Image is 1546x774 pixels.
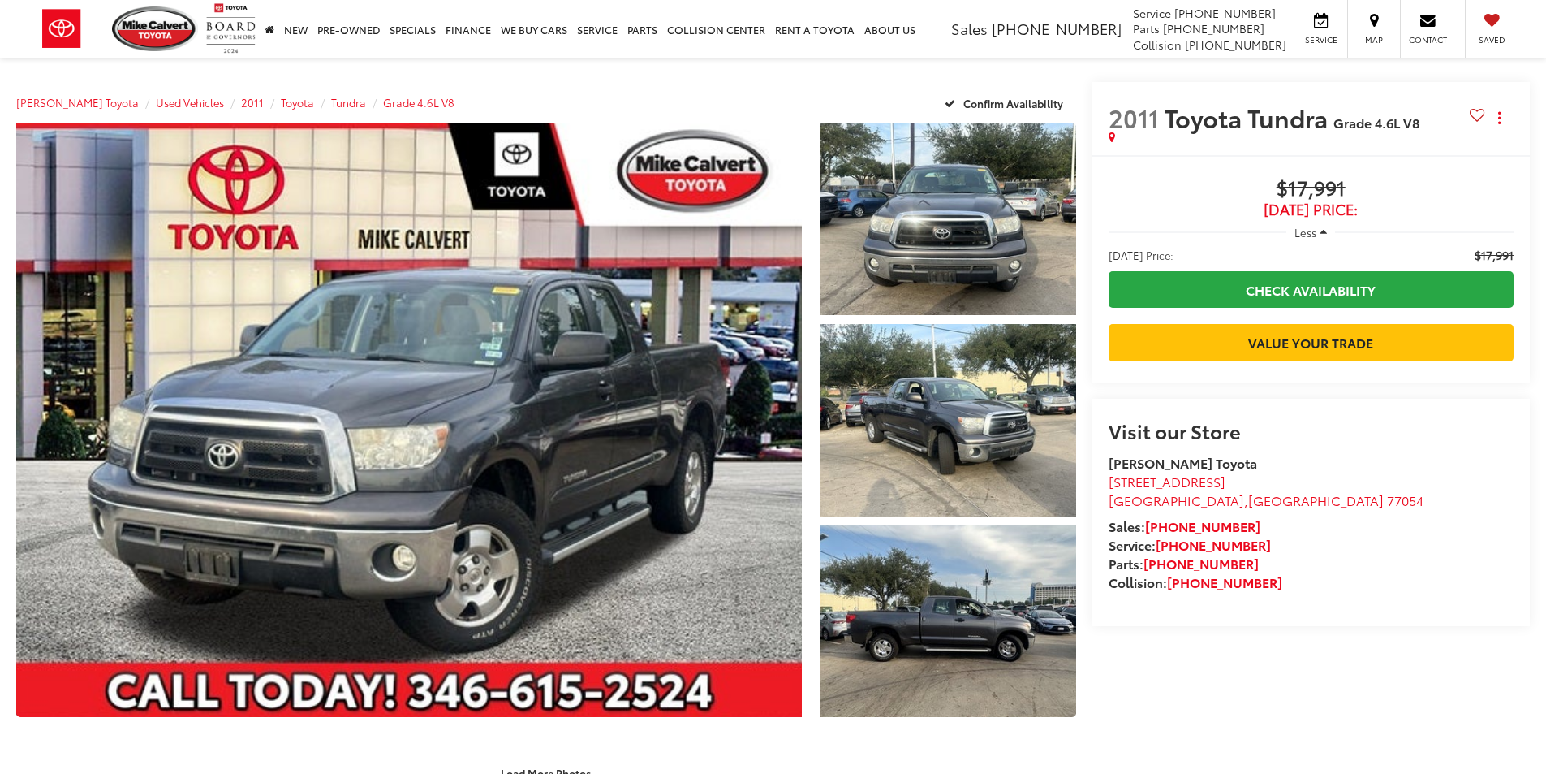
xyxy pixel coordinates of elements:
[936,89,1076,117] button: Confirm Availability
[1109,517,1260,535] strong: Sales:
[816,120,1078,317] img: 2011 Toyota Tundra Grade 4.6L V8
[1109,420,1514,441] h2: Visit our Store
[1333,113,1419,132] span: Grade 4.6L V8
[16,95,139,110] a: [PERSON_NAME] Toyota
[1109,554,1259,573] strong: Parts:
[112,6,198,51] img: Mike Calvert Toyota
[1387,491,1423,509] span: 77054
[281,95,314,110] a: Toyota
[1109,472,1225,491] span: [STREET_ADDRESS]
[1475,247,1514,263] span: $17,991
[1109,177,1514,201] span: $17,991
[1294,225,1316,240] span: Less
[1109,491,1244,509] span: [GEOGRAPHIC_DATA]
[1165,100,1333,135] span: Toyota Tundra
[8,119,809,720] img: 2011 Toyota Tundra Grade 4.6L V8
[1133,37,1182,53] span: Collision
[1109,100,1159,135] span: 2011
[1109,324,1514,361] a: Value Your Trade
[1498,111,1501,124] span: dropdown dots
[1133,5,1171,21] span: Service
[816,322,1078,518] img: 2011 Toyota Tundra Grade 4.6L V8
[1109,491,1423,509] span: ,
[1156,535,1271,554] a: [PHONE_NUMBER]
[156,95,224,110] a: Used Vehicles
[1109,453,1257,472] strong: [PERSON_NAME] Toyota
[1109,573,1282,591] strong: Collision:
[16,123,802,717] a: Expand Photo 0
[1109,247,1173,263] span: [DATE] Price:
[241,95,264,110] a: 2011
[331,95,366,110] a: Tundra
[1109,201,1514,218] span: [DATE] Price:
[1474,34,1509,45] span: Saved
[1143,554,1259,573] a: [PHONE_NUMBER]
[951,18,988,39] span: Sales
[820,123,1076,315] a: Expand Photo 1
[383,95,454,110] a: Grade 4.6L V8
[1109,472,1423,509] a: [STREET_ADDRESS] [GEOGRAPHIC_DATA],[GEOGRAPHIC_DATA] 77054
[1163,20,1264,37] span: [PHONE_NUMBER]
[1167,573,1282,591] a: [PHONE_NUMBER]
[1248,491,1384,509] span: [GEOGRAPHIC_DATA]
[992,18,1122,39] span: [PHONE_NUMBER]
[1145,517,1260,535] a: [PHONE_NUMBER]
[1109,271,1514,308] a: Check Availability
[963,96,1063,110] span: Confirm Availability
[820,525,1076,718] a: Expand Photo 3
[1133,20,1160,37] span: Parts
[1409,34,1447,45] span: Contact
[1356,34,1392,45] span: Map
[1185,37,1286,53] span: [PHONE_NUMBER]
[1174,5,1276,21] span: [PHONE_NUMBER]
[816,523,1078,720] img: 2011 Toyota Tundra Grade 4.6L V8
[1485,103,1514,132] button: Actions
[1303,34,1339,45] span: Service
[1109,535,1271,554] strong: Service:
[820,324,1076,517] a: Expand Photo 2
[1286,218,1335,247] button: Less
